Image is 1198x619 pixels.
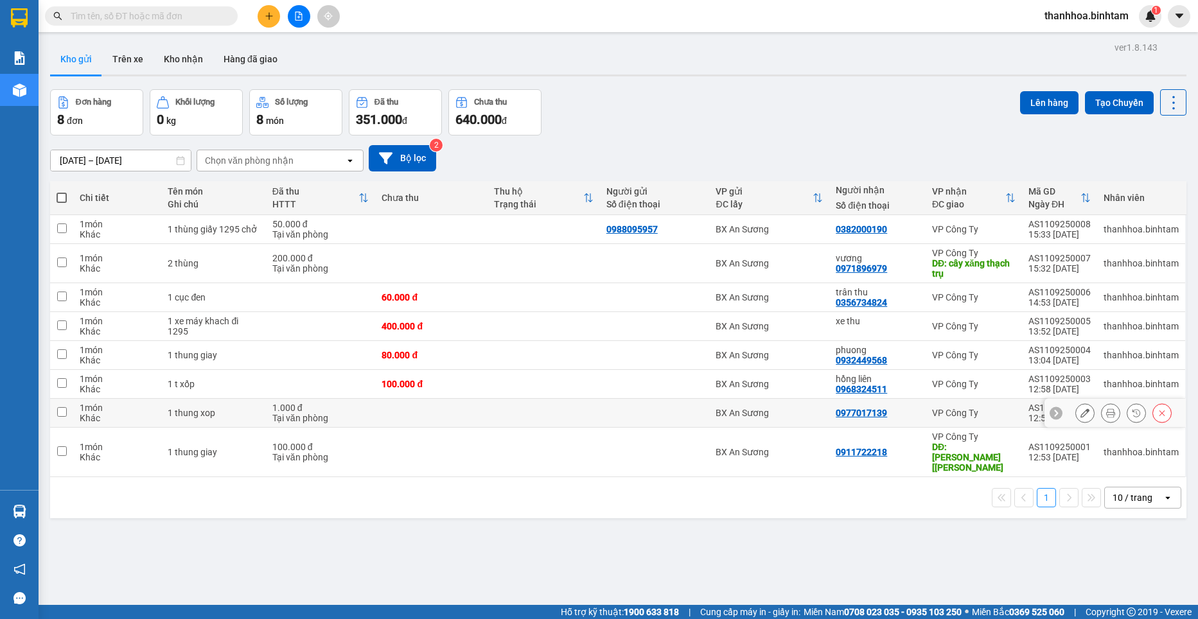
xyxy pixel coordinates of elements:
[67,116,83,126] span: đơn
[1028,199,1080,209] div: Ngày ĐH
[80,326,155,336] div: Khác
[168,186,259,196] div: Tên món
[716,321,823,331] div: BX An Sương
[402,116,407,126] span: đ
[1104,447,1179,457] div: thanhhoa.binhtam
[474,98,507,107] div: Chưa thu
[1104,193,1179,203] div: Nhân viên
[932,248,1016,258] div: VP Công Ty
[836,253,919,263] div: vương
[53,12,62,21] span: search
[168,379,259,389] div: 1 t xốp
[836,316,919,326] div: xe thu
[50,89,143,135] button: Đơn hàng8đơn
[345,155,355,166] svg: open
[430,139,443,152] sup: 2
[836,297,887,308] div: 0356734824
[1028,253,1091,263] div: AS1109250007
[168,350,259,360] div: 1 thung giay
[1075,403,1095,423] div: Sửa đơn hàng
[13,534,26,546] span: question-circle
[716,447,823,457] div: BX An Sương
[716,408,823,418] div: BX An Sương
[972,605,1064,619] span: Miền Bắc
[804,605,962,619] span: Miền Nam
[150,89,243,135] button: Khối lượng0kg
[11,8,28,28] img: logo-vxr
[349,89,442,135] button: Đã thu351.000đ
[168,292,259,302] div: 1 cục đen
[272,442,369,452] div: 100.000 đ
[272,413,369,423] div: Tại văn phòng
[275,98,308,107] div: Số lượng
[1028,186,1080,196] div: Mã GD
[369,145,436,171] button: Bộ lọc
[382,193,481,203] div: Chưa thu
[1145,10,1156,22] img: icon-new-feature
[836,224,887,234] div: 0382000190
[1154,6,1158,15] span: 1
[382,379,481,389] div: 100.000 đ
[265,12,274,21] span: plus
[836,263,887,274] div: 0971896979
[213,44,288,74] button: Hàng đã giao
[932,379,1016,389] div: VP Công Ty
[13,563,26,575] span: notification
[249,89,342,135] button: Số lượng8món
[205,154,294,167] div: Chọn văn phòng nhận
[932,442,1016,473] div: DĐ: cay xang [hu lam
[932,350,1016,360] div: VP Công Ty
[175,98,215,107] div: Khối lượng
[256,112,263,127] span: 8
[13,505,26,518] img: warehouse-icon
[157,112,164,127] span: 0
[561,605,679,619] span: Hỗ trợ kỹ thuật:
[382,321,481,331] div: 400.000 đ
[80,193,155,203] div: Chi tiết
[716,292,823,302] div: BX An Sương
[488,181,600,215] th: Toggle SortBy
[1028,442,1091,452] div: AS1109250001
[317,5,340,28] button: aim
[716,186,813,196] div: VP gửi
[1104,292,1179,302] div: thanhhoa.binhtam
[1074,605,1076,619] span: |
[13,51,26,65] img: solution-icon
[76,98,111,107] div: Đơn hàng
[1028,263,1091,274] div: 15:32 [DATE]
[932,321,1016,331] div: VP Công Ty
[266,181,376,215] th: Toggle SortBy
[324,12,333,21] span: aim
[80,442,155,452] div: 1 món
[1152,6,1161,15] sup: 1
[1028,374,1091,384] div: AS1109250003
[272,186,359,196] div: Đã thu
[1163,493,1173,503] svg: open
[836,185,919,195] div: Người nhận
[1028,316,1091,326] div: AS1109250005
[154,44,213,74] button: Kho nhận
[716,379,823,389] div: BX An Sương
[80,229,155,240] div: Khác
[1168,5,1190,28] button: caret-down
[1034,8,1139,24] span: thanhhoa.binhtam
[1020,91,1079,114] button: Lên hàng
[51,150,191,171] input: Select a date range.
[294,12,303,21] span: file-add
[836,384,887,394] div: 0968324511
[1104,379,1179,389] div: thanhhoa.binhtam
[716,199,813,209] div: ĐC lấy
[448,89,542,135] button: Chưa thu640.000đ
[494,199,583,209] div: Trạng thái
[266,116,284,126] span: món
[1104,258,1179,268] div: thanhhoa.binhtam
[80,287,155,297] div: 1 món
[624,607,679,617] strong: 1900 633 818
[80,384,155,394] div: Khác
[80,253,155,263] div: 1 món
[80,345,155,355] div: 1 món
[272,199,359,209] div: HTTT
[926,181,1022,215] th: Toggle SortBy
[80,355,155,365] div: Khác
[606,199,703,209] div: Số điện thoại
